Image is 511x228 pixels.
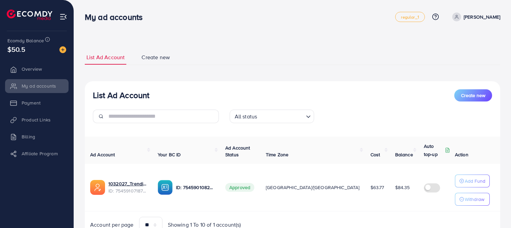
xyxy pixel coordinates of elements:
[7,9,52,20] img: logo
[401,15,419,19] span: regular_1
[266,184,360,191] span: [GEOGRAPHIC_DATA]/[GEOGRAPHIC_DATA]
[176,183,214,191] p: ID: 7545901082208206855
[225,183,254,192] span: Approved
[225,144,250,158] span: Ad Account Status
[266,151,288,158] span: Time Zone
[90,180,105,195] img: ic-ads-acc.e4c84228.svg
[233,112,259,121] span: All status
[454,89,492,101] button: Create new
[93,90,149,100] h3: List Ad Account
[230,110,314,123] div: Search for option
[465,177,485,185] p: Add Fund
[455,151,468,158] span: Action
[59,46,66,53] img: image
[455,193,490,206] button: Withdraw
[158,151,181,158] span: Your BC ID
[108,180,147,194] div: <span class='underline'>1032027_Trendifiinds_1756919487825</span></br>7545910718719868935
[108,180,147,187] a: 1032027_Trendifiinds_1756919487825
[455,175,490,187] button: Add Fund
[86,53,125,61] span: List Ad Account
[371,184,384,191] span: $63.77
[259,110,303,121] input: Search for option
[158,180,173,195] img: ic-ba-acc.ded83a64.svg
[465,195,484,203] p: Withdraw
[108,187,147,194] span: ID: 7545910718719868935
[395,151,413,158] span: Balance
[7,37,44,44] span: Ecomdy Balance
[395,12,425,22] a: regular_1
[461,92,485,99] span: Create new
[85,12,148,22] h3: My ad accounts
[464,13,500,21] p: [PERSON_NAME]
[142,53,170,61] span: Create new
[90,151,115,158] span: Ad Account
[59,13,67,21] img: menu
[450,13,500,21] a: [PERSON_NAME]
[424,142,443,158] p: Auto top-up
[7,44,25,54] span: $50.5
[371,151,380,158] span: Cost
[395,184,410,191] span: $84.35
